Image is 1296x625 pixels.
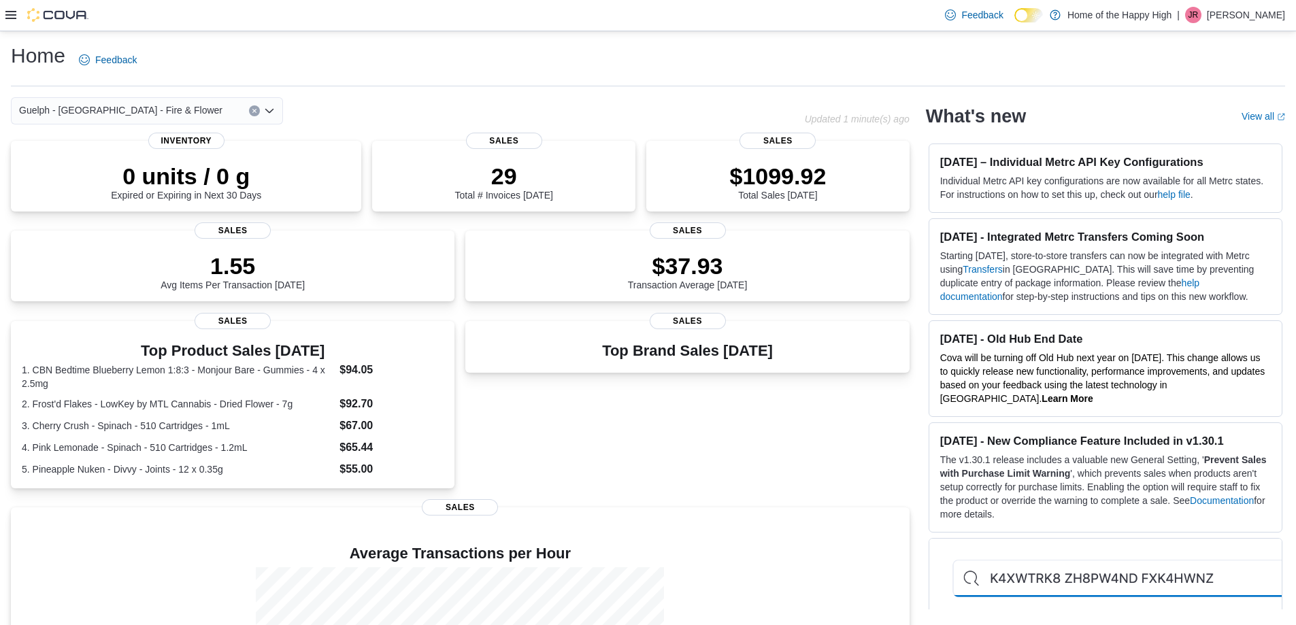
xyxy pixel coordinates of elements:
[1042,393,1093,404] a: Learn More
[1277,113,1285,121] svg: External link
[95,53,137,67] span: Feedback
[805,114,910,124] p: Updated 1 minute(s) ago
[264,105,275,116] button: Open list of options
[1177,7,1180,23] p: |
[940,332,1271,345] h3: [DATE] - Old Hub End Date
[940,230,1271,243] h3: [DATE] - Integrated Metrc Transfers Coming Soon
[339,418,444,434] dd: $67.00
[1158,189,1191,200] a: help file
[22,462,334,476] dt: 5. Pineapple Nuken - Divvy - Joints - 12 x 0.35g
[963,264,1003,275] a: Transfers
[22,419,334,433] dt: 3. Cherry Crush - Spinach - 510 Cartridges - 1mL
[73,46,142,73] a: Feedback
[422,499,498,516] span: Sales
[161,252,305,280] p: 1.55
[195,222,271,239] span: Sales
[940,1,1008,29] a: Feedback
[111,163,261,201] div: Expired or Expiring in Next 30 Days
[339,439,444,456] dd: $65.44
[628,252,748,280] p: $37.93
[22,441,334,454] dt: 4. Pink Lemonade - Spinach - 510 Cartridges - 1.2mL
[11,42,65,69] h1: Home
[455,163,553,201] div: Total # Invoices [DATE]
[339,461,444,477] dd: $55.00
[729,163,826,201] div: Total Sales [DATE]
[339,396,444,412] dd: $92.70
[926,105,1026,127] h2: What's new
[602,343,773,359] h3: Top Brand Sales [DATE]
[940,249,1271,303] p: Starting [DATE], store-to-store transfers can now be integrated with Metrc using in [GEOGRAPHIC_D...
[628,252,748,290] div: Transaction Average [DATE]
[27,8,88,22] img: Cova
[148,133,225,149] span: Inventory
[729,163,826,190] p: $1099.92
[740,133,816,149] span: Sales
[1189,7,1199,23] span: JR
[1190,495,1254,506] a: Documentation
[339,362,444,378] dd: $94.05
[650,222,726,239] span: Sales
[22,343,444,359] h3: Top Product Sales [DATE]
[650,313,726,329] span: Sales
[1014,8,1043,22] input: Dark Mode
[195,313,271,329] span: Sales
[961,8,1003,22] span: Feedback
[940,174,1271,201] p: Individual Metrc API key configurations are now available for all Metrc states. For instructions ...
[1067,7,1172,23] p: Home of the Happy High
[455,163,553,190] p: 29
[940,155,1271,169] h3: [DATE] – Individual Metrc API Key Configurations
[1014,22,1015,23] span: Dark Mode
[161,252,305,290] div: Avg Items Per Transaction [DATE]
[22,363,334,390] dt: 1. CBN Bedtime Blueberry Lemon 1:8:3 - Monjour Bare - Gummies - 4 x 2.5mg
[19,102,222,118] span: Guelph - [GEOGRAPHIC_DATA] - Fire & Flower
[940,434,1271,447] h3: [DATE] - New Compliance Feature Included in v1.30.1
[940,454,1267,479] strong: Prevent Sales with Purchase Limit Warning
[940,453,1271,521] p: The v1.30.1 release includes a valuable new General Setting, ' ', which prevents sales when produ...
[940,277,1199,302] a: help documentation
[1185,7,1201,23] div: Jazmine Rice
[22,545,899,562] h4: Average Transactions per Hour
[466,133,542,149] span: Sales
[249,105,260,116] button: Clear input
[111,163,261,190] p: 0 units / 0 g
[940,352,1265,404] span: Cova will be turning off Old Hub next year on [DATE]. This change allows us to quickly release ne...
[1207,7,1285,23] p: [PERSON_NAME]
[1242,111,1285,122] a: View allExternal link
[22,397,334,411] dt: 2. Frost'd Flakes - LowKey by MTL Cannabis - Dried Flower - 7g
